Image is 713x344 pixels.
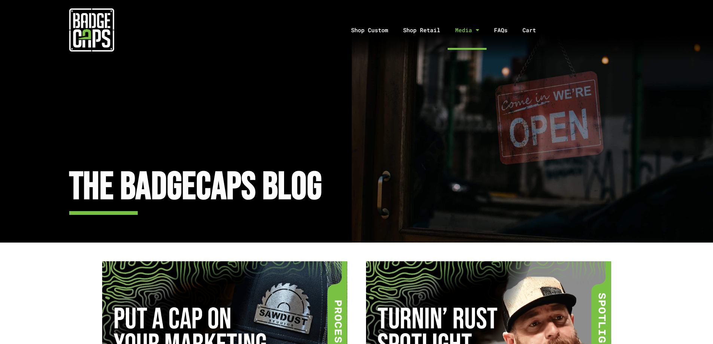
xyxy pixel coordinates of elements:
[487,10,515,50] a: FAQs
[69,7,114,52] img: badgecaps white logo with green acccent
[396,10,448,50] a: Shop Retail
[183,10,713,50] nav: Menu
[515,10,553,50] a: Cart
[448,10,487,50] a: Media
[69,163,692,213] h2: The BadgeCaps Blog
[344,10,396,50] a: Shop Custom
